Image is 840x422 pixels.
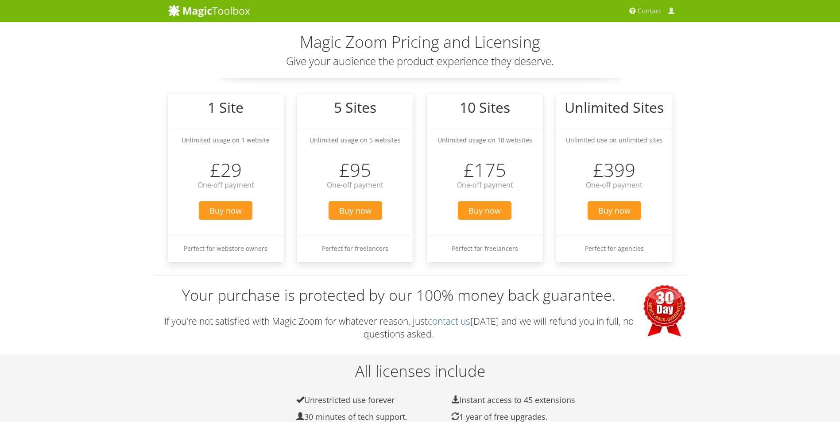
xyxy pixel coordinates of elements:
img: 30 days money-back guarantee [643,285,686,337]
h3: £175 [427,160,543,180]
h2: All licenses include [155,363,686,380]
li: Perfect for freelancers [297,234,414,262]
li: Unlimited usage on 1 website [168,129,284,151]
li: Instant access to 45 extensions [431,395,586,405]
span: One-off payment [197,180,254,190]
big: Unlimited Sites [565,98,664,117]
a: contact us [428,315,470,327]
li: Perfect for webstore owners [168,234,284,262]
big: 1 Site [208,98,244,117]
h3: Your purchase is protected by our 100% money back guarantee. [155,285,686,306]
h2: Magic Zoom Pricing and Licensing [168,33,673,51]
big: 10 Sites [460,98,510,117]
big: 5 Sites [334,98,376,117]
li: 1 year of free upgrades. [431,412,586,422]
h3: £399 [556,160,673,180]
span: One-off payment [457,180,513,190]
li: Unlimited use on unlimited sites [556,129,673,151]
span: Buy now [329,201,382,220]
h3: £95 [297,160,414,180]
h3: Give your audience the product experience they deserve. [168,55,673,67]
span: Contact [638,7,662,15]
li: 30 minutes of tech support. [276,412,431,422]
li: Unlimited usage on 5 websites [297,129,414,151]
span: Buy now [458,201,511,220]
span: One-off payment [327,180,383,190]
img: MagicToolbox.com - Image tools for your website [168,4,250,17]
span: One-off payment [586,180,643,190]
span: Buy now [199,201,252,220]
h3: £29 [168,160,284,180]
span: Buy now [588,201,641,220]
li: Perfect for agencies [556,234,673,262]
p: If you're not satisfied with Magic Zoom for whatever reason, just [DATE] and we will refund you i... [155,315,686,341]
li: Unrestricted use forever [276,395,431,405]
li: Unlimited usage on 10 websites [427,129,543,151]
li: Perfect for freelancers [427,234,543,262]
